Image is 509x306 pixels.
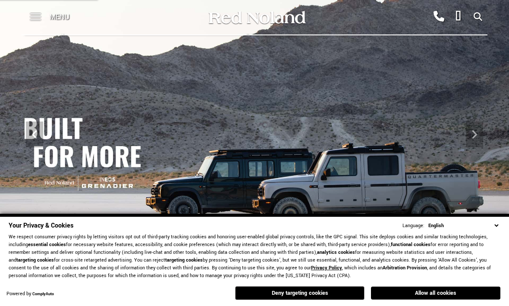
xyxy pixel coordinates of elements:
[32,291,54,297] a: ComplyAuto
[383,265,427,271] strong: Arbitration Provision
[317,249,355,256] strong: analytics cookies
[402,223,424,228] div: Language:
[9,221,73,230] span: Your Privacy & Cookies
[28,241,66,248] strong: essential cookies
[26,122,43,147] div: Previous
[391,241,430,248] strong: functional cookies
[235,286,364,300] button: Deny targeting cookies
[426,222,500,230] select: Language Select
[9,233,500,280] p: We respect consumer privacy rights by letting visitors opt out of third-party tracking cookies an...
[6,291,54,297] div: Powered by
[311,265,342,271] a: Privacy Policy
[371,287,500,300] button: Allow all cookies
[165,257,203,263] strong: targeting cookies
[466,122,483,147] div: Next
[16,257,54,263] strong: targeting cookies
[207,10,306,25] img: Red Noland Auto Group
